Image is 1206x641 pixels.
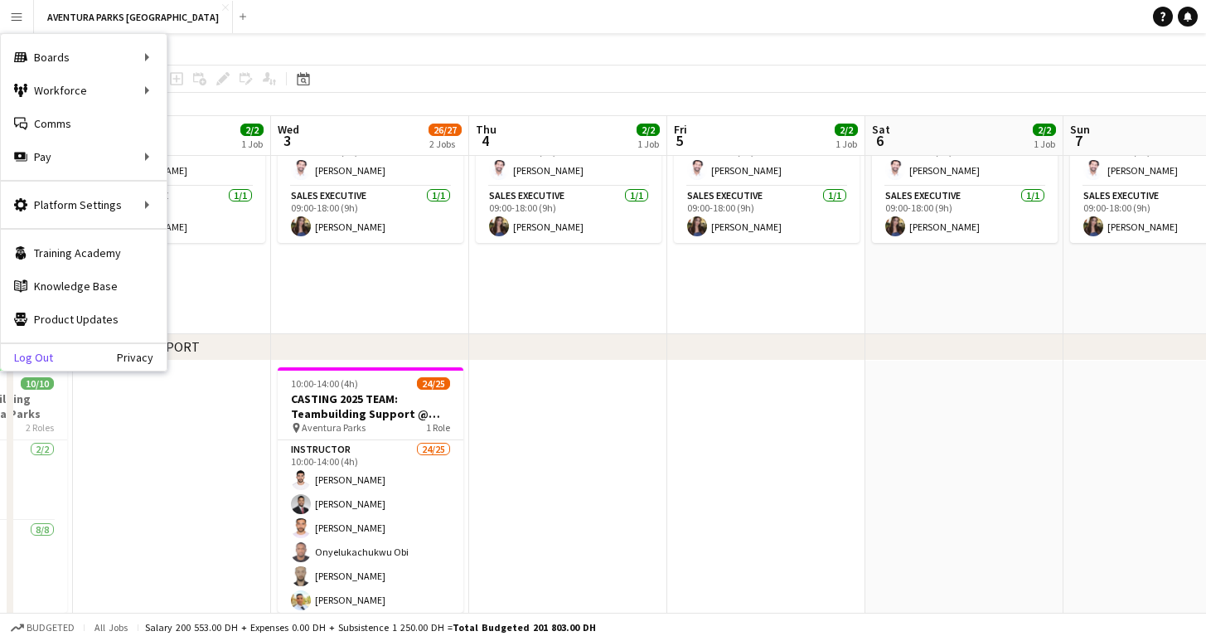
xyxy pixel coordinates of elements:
[291,377,358,390] span: 10:00-14:00 (4h)
[1,107,167,140] a: Comms
[476,122,496,137] span: Thu
[26,421,54,434] span: 2 Roles
[1,140,167,173] div: Pay
[429,124,462,136] span: 26/27
[426,421,450,434] span: 1 Role
[872,122,890,137] span: Sat
[1,41,167,74] div: Boards
[1033,124,1056,136] span: 2/2
[1,236,167,270] a: Training Academy
[637,138,659,150] div: 1 Job
[1,188,167,221] div: Platform Settings
[80,187,265,243] app-card-role: Sales Executive1/109:00-18:00 (9h)[PERSON_NAME]
[1,351,53,364] a: Log Out
[674,122,687,137] span: Fri
[278,122,299,137] span: Wed
[869,131,890,150] span: 6
[278,187,463,243] app-card-role: Sales Executive1/109:00-18:00 (9h)[PERSON_NAME]
[417,377,450,390] span: 24/25
[27,622,75,634] span: Budgeted
[671,131,687,150] span: 5
[91,621,131,634] span: All jobs
[1,303,167,336] a: Product Updates
[145,621,596,634] div: Salary 200 553.00 DH + Expenses 0.00 DH + Subsistence 1 250.00 DH =
[278,391,463,421] h3: CASTING 2025 TEAM: Teambuilding Support @ Aventura Parks
[637,124,660,136] span: 2/2
[1070,122,1090,137] span: Sun
[872,187,1058,243] app-card-role: Sales Executive1/109:00-18:00 (9h)[PERSON_NAME]
[674,130,860,187] app-card-role: Facilitator1/109:00-18:00 (9h)[PERSON_NAME]
[476,130,661,187] app-card-role: Facilitator1/109:00-18:00 (9h)[PERSON_NAME]
[429,138,461,150] div: 2 Jobs
[1034,138,1055,150] div: 1 Job
[453,621,596,634] span: Total Budgeted 201 803.00 DH
[1,270,167,303] a: Knowledge Base
[278,130,463,187] app-card-role: Facilitator1/109:00-18:00 (9h)[PERSON_NAME]
[835,124,858,136] span: 2/2
[278,367,463,613] app-job-card: 10:00-14:00 (4h)24/25CASTING 2025 TEAM: Teambuilding Support @ Aventura Parks Aventura Parks1 Rol...
[21,377,54,390] span: 10/10
[117,351,167,364] a: Privacy
[1,74,167,107] div: Workforce
[275,131,299,150] span: 3
[241,138,263,150] div: 1 Job
[302,421,366,434] span: Aventura Parks
[835,138,857,150] div: 1 Job
[34,1,233,33] button: AVENTURA PARKS [GEOGRAPHIC_DATA]
[240,124,264,136] span: 2/2
[674,187,860,243] app-card-role: Sales Executive1/109:00-18:00 (9h)[PERSON_NAME]
[1068,131,1090,150] span: 7
[872,130,1058,187] app-card-role: Facilitator1/109:00-18:00 (9h)[PERSON_NAME]
[473,131,496,150] span: 4
[476,187,661,243] app-card-role: Sales Executive1/109:00-18:00 (9h)[PERSON_NAME]
[80,130,265,187] app-card-role: Facilitator1/109:00-18:00 (9h)[PERSON_NAME]
[8,619,77,637] button: Budgeted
